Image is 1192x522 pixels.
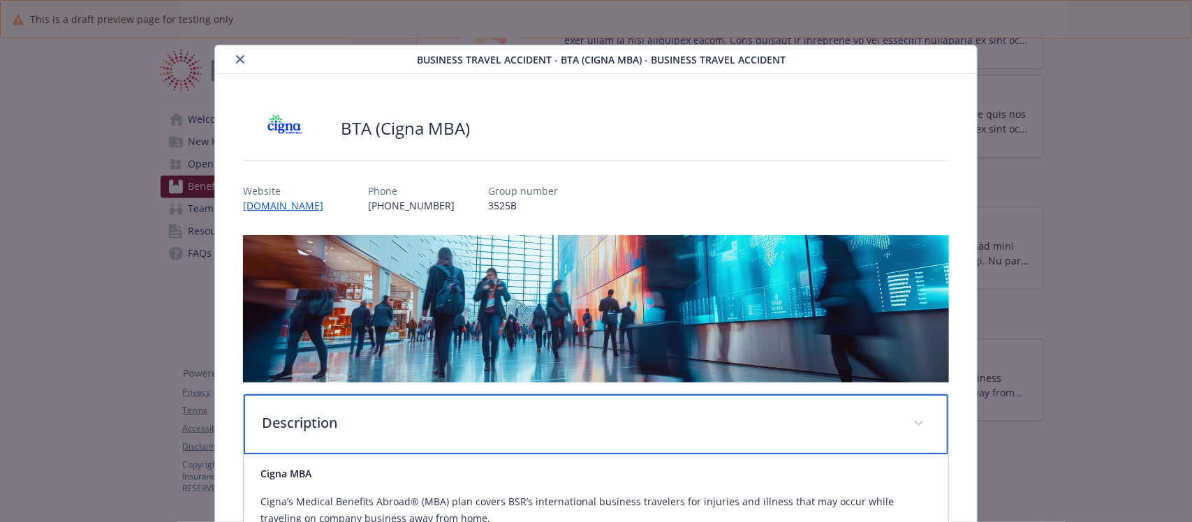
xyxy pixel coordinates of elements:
[368,198,455,213] p: [PHONE_NUMBER]
[243,107,327,149] img: CIGNA
[260,467,311,480] strong: Cigna MBA
[243,235,948,382] img: banner
[243,184,334,198] p: Website
[368,184,455,198] p: Phone
[262,412,896,433] p: Description
[243,199,334,212] a: [DOMAIN_NAME]
[488,184,558,198] p: Group number
[341,117,470,140] h2: BTA (Cigna MBA)
[244,394,948,454] div: Description
[232,51,249,68] button: close
[418,52,786,67] span: Business Travel Accident - BTA (Cigna MBA) - Business Travel Accident
[488,198,558,213] p: 3525B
